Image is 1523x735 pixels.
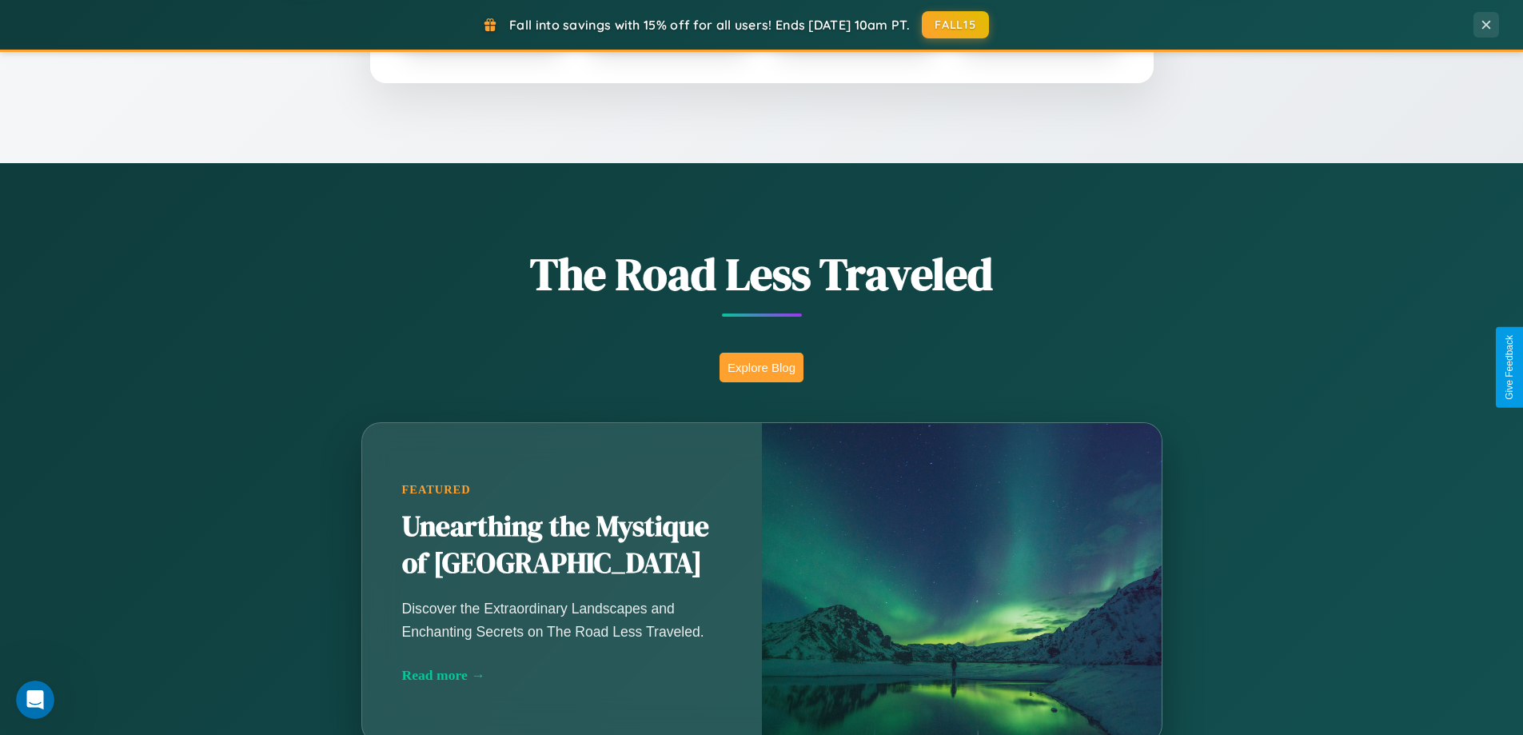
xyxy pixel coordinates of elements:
button: FALL15 [922,11,989,38]
button: Explore Blog [720,353,803,382]
h1: The Road Less Traveled [282,243,1242,305]
div: Read more → [402,667,722,684]
span: Fall into savings with 15% off for all users! Ends [DATE] 10am PT. [509,17,910,33]
div: Featured [402,483,722,497]
div: Give Feedback [1504,335,1515,400]
h2: Unearthing the Mystique of [GEOGRAPHIC_DATA] [402,509,722,582]
p: Discover the Extraordinary Landscapes and Enchanting Secrets on The Road Less Traveled. [402,597,722,642]
iframe: Intercom live chat [16,681,54,719]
